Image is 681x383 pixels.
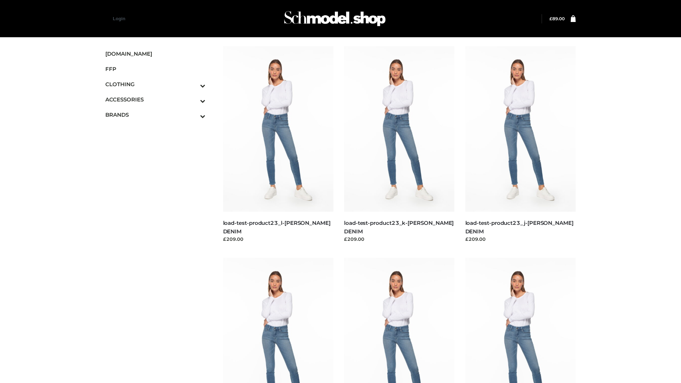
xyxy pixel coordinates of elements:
bdi: 89.00 [549,16,565,21]
a: BRANDSToggle Submenu [105,107,205,122]
a: CLOTHINGToggle Submenu [105,77,205,92]
button: Toggle Submenu [181,77,205,92]
button: Toggle Submenu [181,92,205,107]
a: ACCESSORIESToggle Submenu [105,92,205,107]
a: load-test-product23_l-[PERSON_NAME] DENIM [223,220,331,234]
a: load-test-product23_j-[PERSON_NAME] DENIM [465,220,574,234]
img: Schmodel Admin 964 [282,5,388,33]
a: [DOMAIN_NAME] [105,46,205,61]
span: ACCESSORIES [105,95,205,104]
button: Toggle Submenu [181,107,205,122]
span: BRANDS [105,111,205,119]
a: £89.00 [549,16,565,21]
a: load-test-product23_k-[PERSON_NAME] DENIM [344,220,454,234]
a: FFP [105,61,205,77]
span: CLOTHING [105,80,205,88]
a: Login [113,16,125,21]
span: FFP [105,65,205,73]
span: [DOMAIN_NAME] [105,50,205,58]
div: £209.00 [344,235,455,243]
div: £209.00 [465,235,576,243]
span: £ [549,16,552,21]
div: £209.00 [223,235,334,243]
